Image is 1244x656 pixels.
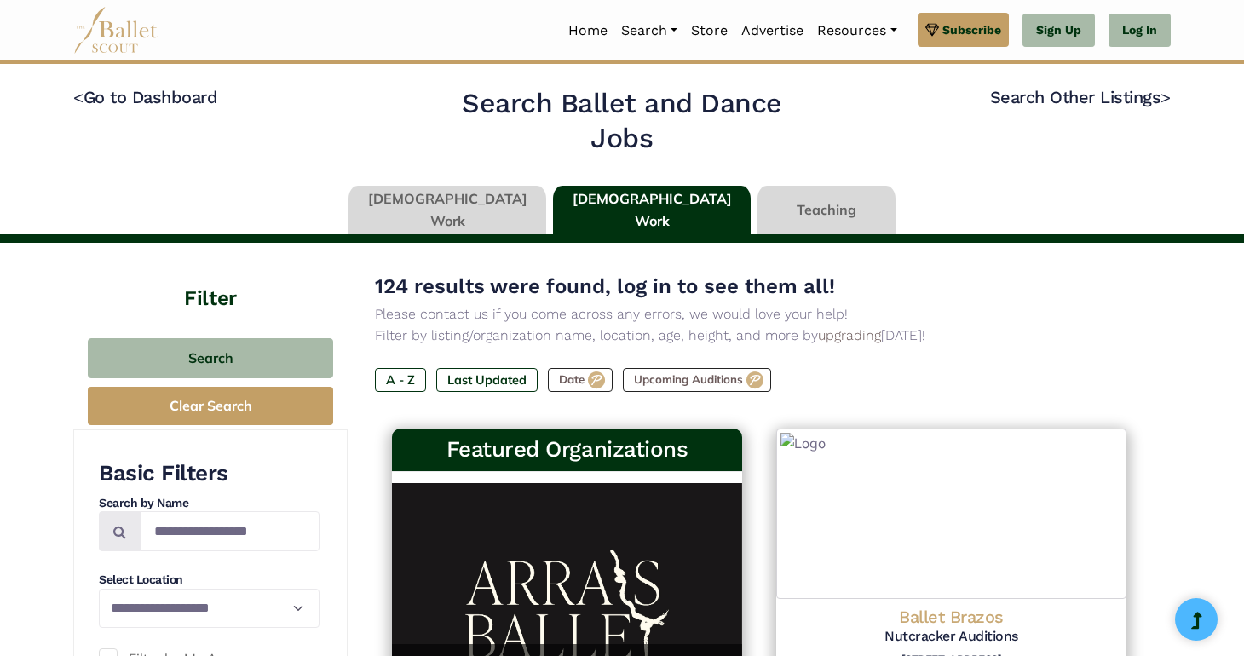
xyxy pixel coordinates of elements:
[1109,14,1171,48] a: Log In
[99,495,320,512] h4: Search by Name
[375,325,1143,347] p: Filter by listing/organization name, location, age, height, and more by [DATE]!
[548,368,613,392] label: Date
[925,20,939,39] img: gem.svg
[345,186,550,235] li: [DEMOGRAPHIC_DATA] Work
[790,606,1113,628] h4: Ballet Brazos
[550,186,754,235] li: [DEMOGRAPHIC_DATA] Work
[1022,14,1095,48] a: Sign Up
[375,274,835,298] span: 124 results were found, log in to see them all!
[73,87,217,107] a: <Go to Dashboard
[684,13,734,49] a: Store
[754,186,899,235] li: Teaching
[73,243,348,313] h4: Filter
[942,20,1001,39] span: Subscribe
[818,327,881,343] a: upgrading
[140,511,320,551] input: Search by names...
[99,572,320,589] h4: Select Location
[790,628,1113,646] h5: Nutcracker Auditions
[375,303,1143,325] p: Please contact us if you come across any errors, we would love your help!
[776,429,1126,599] img: Logo
[406,435,729,464] h3: Featured Organizations
[73,86,84,107] code: <
[990,87,1171,107] a: Search Other Listings>
[734,13,810,49] a: Advertise
[562,13,614,49] a: Home
[88,338,333,378] button: Search
[375,368,426,392] label: A - Z
[1160,86,1171,107] code: >
[614,13,684,49] a: Search
[430,86,815,157] h2: Search Ballet and Dance Jobs
[810,13,903,49] a: Resources
[436,368,538,392] label: Last Updated
[918,13,1009,47] a: Subscribe
[88,387,333,425] button: Clear Search
[623,368,771,392] label: Upcoming Auditions
[99,459,320,488] h3: Basic Filters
